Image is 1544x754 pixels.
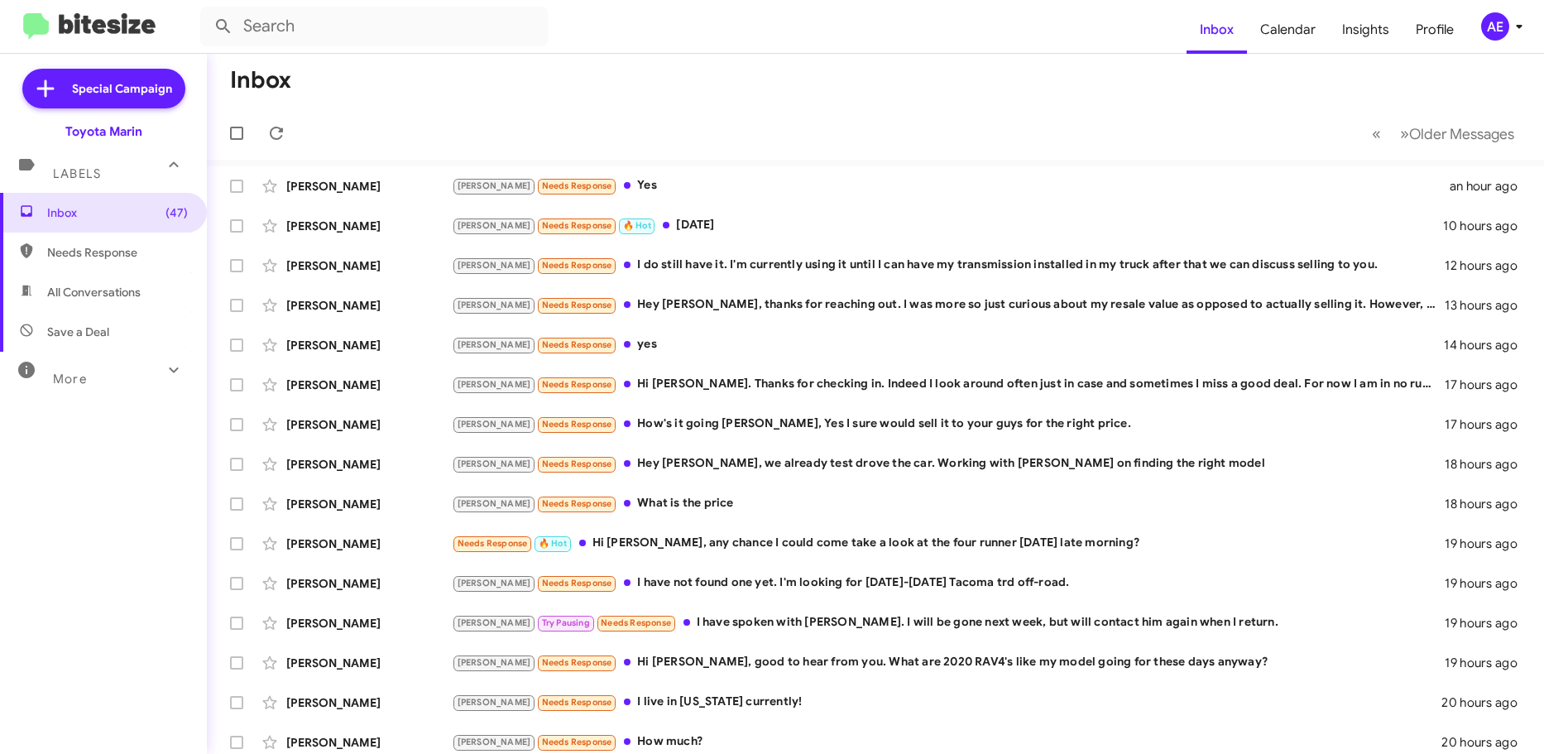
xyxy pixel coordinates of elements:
button: Previous [1362,117,1391,151]
div: 20 hours ago [1441,734,1531,751]
span: Needs Response [542,220,612,231]
span: [PERSON_NAME] [458,737,531,747]
span: Needs Response [542,697,612,708]
div: 20 hours ago [1441,694,1531,711]
div: yes [452,335,1444,354]
div: [PERSON_NAME] [286,257,452,274]
span: « [1372,123,1381,144]
a: Insights [1329,6,1403,54]
div: [PERSON_NAME] [286,218,452,234]
span: Try Pausing [542,617,590,628]
div: [PERSON_NAME] [286,734,452,751]
div: Yes [452,176,1450,195]
span: Needs Response [542,339,612,350]
div: an hour ago [1450,178,1531,195]
div: [PERSON_NAME] [286,575,452,592]
input: Search [200,7,548,46]
div: I do still have it. I'm currently using it until I can have my transmission installed in my truck... [452,256,1445,275]
div: [DATE] [452,216,1443,235]
span: Needs Response [601,617,671,628]
div: Hey [PERSON_NAME], thanks for reaching out. I was more so just curious about my resale value as o... [452,295,1445,315]
div: 12 hours ago [1445,257,1531,274]
span: Needs Response [542,419,612,430]
div: [PERSON_NAME] [286,297,452,314]
div: 17 hours ago [1445,416,1531,433]
div: How much? [452,732,1441,752]
span: Labels [53,166,101,181]
div: [PERSON_NAME] [286,496,452,512]
div: 19 hours ago [1445,535,1531,552]
span: [PERSON_NAME] [458,697,531,708]
div: [PERSON_NAME] [286,694,452,711]
span: Older Messages [1409,125,1514,143]
div: 19 hours ago [1445,575,1531,592]
div: AE [1481,12,1509,41]
span: [PERSON_NAME] [458,578,531,588]
div: [PERSON_NAME] [286,456,452,473]
span: Needs Response [542,578,612,588]
div: Hey [PERSON_NAME], we already test drove the car. Working with [PERSON_NAME] on finding the right... [452,454,1445,473]
a: Special Campaign [22,69,185,108]
button: Next [1390,117,1524,151]
span: Needs Response [542,498,612,509]
a: Inbox [1187,6,1247,54]
span: Needs Response [542,300,612,310]
span: [PERSON_NAME] [458,379,531,390]
span: [PERSON_NAME] [458,339,531,350]
span: Save a Deal [47,324,109,340]
span: More [53,372,87,387]
h1: Inbox [230,67,291,94]
span: [PERSON_NAME] [458,180,531,191]
div: 10 hours ago [1443,218,1531,234]
span: » [1400,123,1409,144]
div: 14 hours ago [1444,337,1531,353]
span: [PERSON_NAME] [458,498,531,509]
div: 19 hours ago [1445,655,1531,671]
div: I have spoken with [PERSON_NAME]. I will be gone next week, but will contact him again when I ret... [452,613,1445,632]
div: [PERSON_NAME] [286,178,452,195]
span: Needs Response [542,657,612,668]
span: [PERSON_NAME] [458,419,531,430]
span: 🔥 Hot [539,538,567,549]
div: 13 hours ago [1445,297,1531,314]
span: Needs Response [542,260,612,271]
span: [PERSON_NAME] [458,260,531,271]
div: I live in [US_STATE] currently! [452,693,1441,712]
div: [PERSON_NAME] [286,655,452,671]
span: [PERSON_NAME] [458,657,531,668]
button: AE [1467,12,1526,41]
div: [PERSON_NAME] [286,377,452,393]
div: [PERSON_NAME] [286,337,452,353]
span: Needs Response [47,244,188,261]
div: Hi [PERSON_NAME], good to hear from you. What are 2020 RAV4's like my model going for these days ... [452,653,1445,672]
span: Special Campaign [72,80,172,97]
span: Needs Response [458,538,528,549]
span: All Conversations [47,284,141,300]
div: How's it going [PERSON_NAME], Yes I sure would sell it to your guys for the right price. [452,415,1445,434]
div: What is the price [452,494,1445,513]
a: Profile [1403,6,1467,54]
span: Inbox [47,204,188,221]
nav: Page navigation example [1363,117,1524,151]
div: Hi [PERSON_NAME]. Thanks for checking in. Indeed I look around often just in case and sometimes I... [452,375,1445,394]
span: Needs Response [542,459,612,469]
div: Toyota Marin [65,123,142,140]
div: [PERSON_NAME] [286,615,452,632]
div: 17 hours ago [1445,377,1531,393]
div: Hi [PERSON_NAME], any chance I could come take a look at the four runner [DATE] late morning? [452,534,1445,553]
div: [PERSON_NAME] [286,535,452,552]
span: Needs Response [542,737,612,747]
span: (47) [165,204,188,221]
span: [PERSON_NAME] [458,617,531,628]
span: Needs Response [542,180,612,191]
span: [PERSON_NAME] [458,459,531,469]
a: Calendar [1247,6,1329,54]
span: [PERSON_NAME] [458,220,531,231]
span: 🔥 Hot [623,220,651,231]
div: [PERSON_NAME] [286,416,452,433]
div: 19 hours ago [1445,615,1531,632]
